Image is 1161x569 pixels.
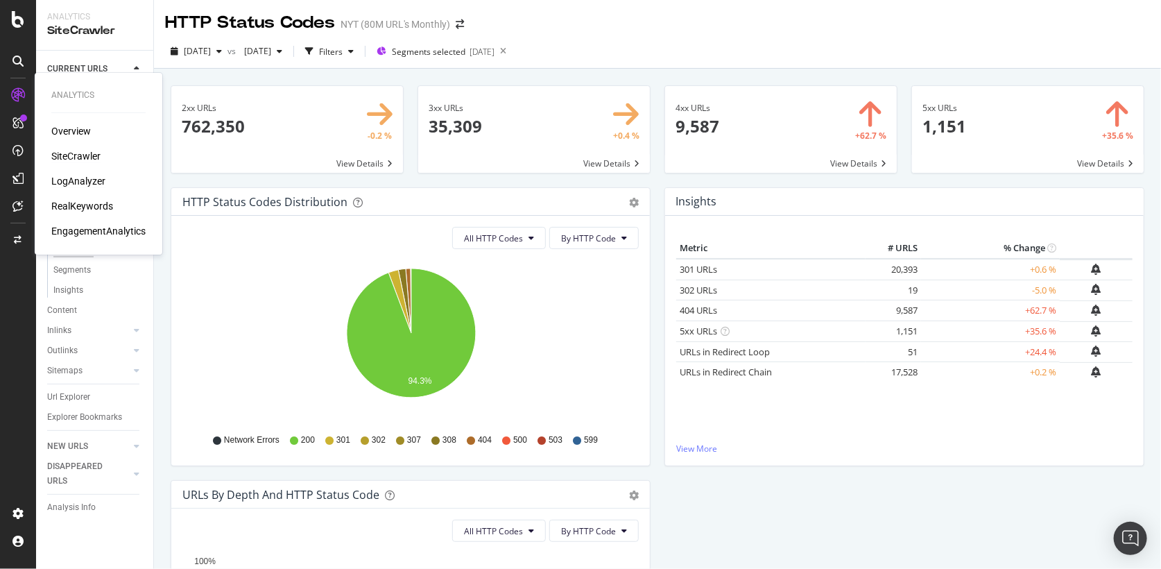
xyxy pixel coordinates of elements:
[392,46,465,58] span: Segments selected
[866,280,921,300] td: 19
[442,434,456,446] span: 308
[561,232,616,244] span: By HTTP Code
[184,45,211,57] span: 2025 Sep. 1st
[47,62,108,76] div: CURRENT URLS
[47,500,144,515] a: Analysis Info
[47,62,130,76] a: CURRENT URLS
[1092,366,1101,377] div: bell-plus
[165,11,335,35] div: HTTP Status Codes
[51,90,146,101] div: Analytics
[165,40,227,62] button: [DATE]
[336,434,350,446] span: 301
[866,259,921,280] td: 20,393
[372,434,386,446] span: 302
[51,124,91,138] a: Overview
[47,303,77,318] div: Content
[182,488,379,502] div: URLs by Depth and HTTP Status Code
[921,321,1060,342] td: +35.6 %
[47,439,130,454] a: NEW URLS
[53,283,144,298] a: Insights
[47,390,90,405] div: Url Explorer
[921,238,1060,259] th: % Change
[680,346,770,358] a: URLs in Redirect Loop
[409,377,432,387] text: 94.3%
[1092,346,1101,357] div: bell-plus
[319,46,343,58] div: Filters
[47,390,144,405] a: Url Explorer
[680,325,717,337] a: 5xx URLs
[866,362,921,383] td: 17,528
[629,198,639,207] div: gear
[921,259,1060,280] td: +0.6 %
[47,23,142,39] div: SiteCrawler
[680,263,717,275] a: 301 URLs
[464,525,523,537] span: All HTTP Codes
[182,260,639,421] svg: A chart.
[452,520,546,542] button: All HTTP Codes
[1092,305,1101,316] div: bell-plus
[676,192,716,211] h4: Insights
[549,520,639,542] button: By HTTP Code
[561,525,616,537] span: By HTTP Code
[549,434,562,446] span: 503
[47,500,96,515] div: Analysis Info
[866,341,921,362] td: 51
[921,280,1060,300] td: -5.0 %
[47,11,142,23] div: Analytics
[47,303,144,318] a: Content
[921,362,1060,383] td: +0.2 %
[1092,264,1101,275] div: bell-plus
[513,434,527,446] span: 500
[1092,325,1101,337] div: bell-plus
[47,410,122,425] div: Explorer Bookmarks
[452,227,546,249] button: All HTTP Codes
[51,174,105,188] a: LogAnalyzer
[470,46,495,58] div: [DATE]
[47,364,130,378] a: Sitemaps
[629,491,639,500] div: gear
[1114,522,1147,555] div: Open Intercom Messenger
[239,40,288,62] button: [DATE]
[227,45,239,57] span: vs
[47,343,78,358] div: Outlinks
[866,300,921,321] td: 9,587
[371,40,495,62] button: Segments selected[DATE]
[464,232,523,244] span: All HTTP Codes
[341,17,450,31] div: NYT (80M URL's Monthly)
[866,238,921,259] th: # URLS
[224,434,279,446] span: Network Errors
[47,459,117,489] div: DISAPPEARED URLS
[53,283,83,298] div: Insights
[47,323,130,338] a: Inlinks
[182,195,347,209] div: HTTP Status Codes Distribution
[301,434,315,446] span: 200
[51,199,113,213] a: RealKeywords
[680,366,772,378] a: URLs in Redirect Chain
[47,343,130,358] a: Outlinks
[47,439,88,454] div: NEW URLS
[47,323,71,338] div: Inlinks
[921,300,1060,321] td: +62.7 %
[584,434,598,446] span: 599
[51,149,101,163] a: SiteCrawler
[456,19,464,29] div: arrow-right-arrow-left
[676,443,1133,455] a: View More
[51,224,146,238] a: EngagementAnalytics
[407,434,421,446] span: 307
[866,321,921,342] td: 1,151
[1092,284,1101,295] div: bell-plus
[194,557,216,567] text: 100%
[47,459,130,489] a: DISAPPEARED URLS
[680,304,717,316] a: 404 URLs
[53,263,91,278] div: Segments
[53,263,144,278] a: Segments
[549,227,639,249] button: By HTTP Code
[47,410,144,425] a: Explorer Bookmarks
[676,238,866,259] th: Metric
[300,40,359,62] button: Filters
